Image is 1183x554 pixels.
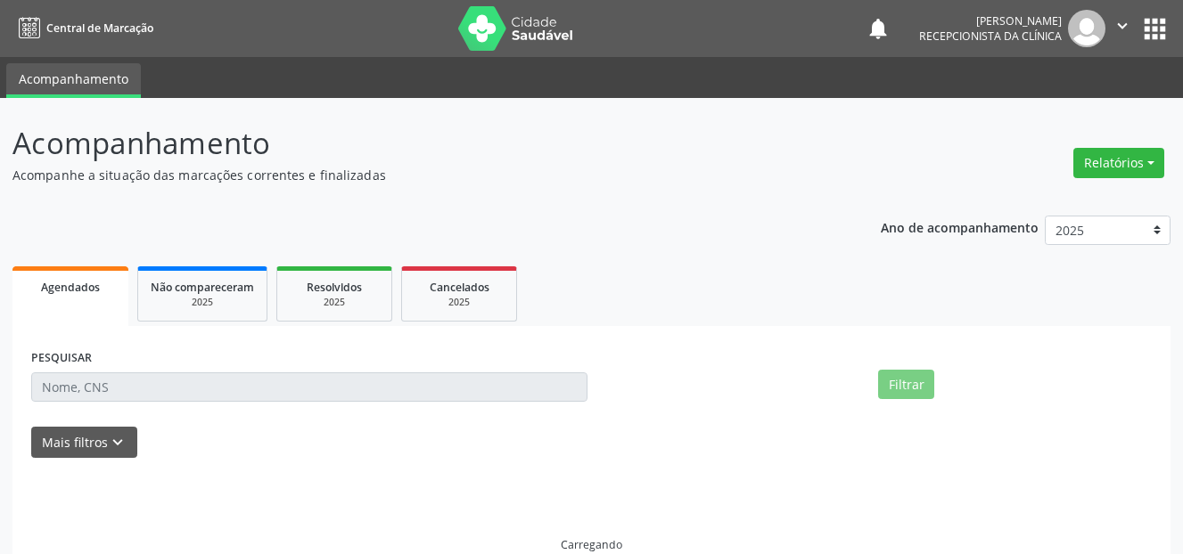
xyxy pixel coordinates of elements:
span: Cancelados [430,280,489,295]
button: Relatórios [1073,148,1164,178]
div: 2025 [151,296,254,309]
div: [PERSON_NAME] [919,13,1062,29]
a: Central de Marcação [12,13,153,43]
p: Acompanhamento [12,121,823,166]
label: PESQUISAR [31,345,92,372]
img: img [1068,10,1105,47]
p: Ano de acompanhamento [881,216,1039,238]
input: Nome, CNS [31,372,587,403]
div: Carregando [561,537,622,552]
span: Resolvidos [307,280,362,295]
div: 2025 [415,296,504,309]
button: notifications [866,16,891,41]
i: keyboard_arrow_down [108,433,127,452]
span: Recepcionista da clínica [919,29,1062,44]
button:  [1105,10,1139,47]
span: Agendados [41,280,100,295]
i:  [1113,16,1132,36]
span: Não compareceram [151,280,254,295]
div: 2025 [290,296,379,309]
button: apps [1139,13,1171,45]
a: Acompanhamento [6,63,141,98]
p: Acompanhe a situação das marcações correntes e finalizadas [12,166,823,184]
button: Filtrar [878,370,934,400]
span: Central de Marcação [46,20,153,36]
button: Mais filtroskeyboard_arrow_down [31,427,137,458]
